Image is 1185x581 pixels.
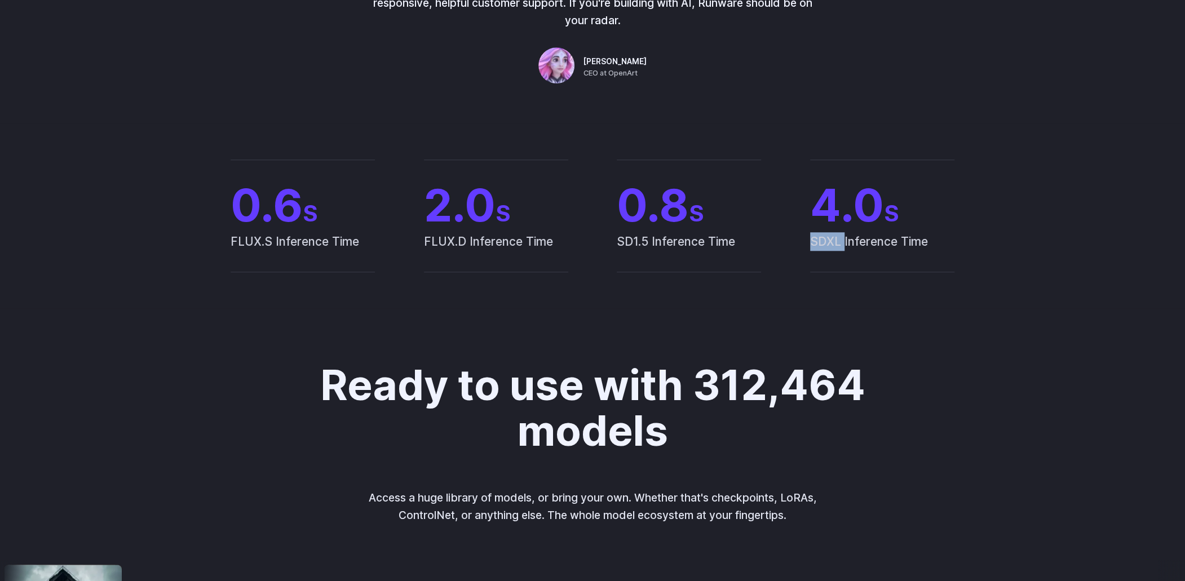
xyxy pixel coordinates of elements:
span: FLUX.D Inference Time [424,232,568,272]
span: FLUX.S Inference Time [231,232,375,272]
span: CEO at OpenArt [583,68,638,79]
span: S [884,199,899,227]
span: S [303,199,318,227]
span: S [496,199,511,227]
h2: Ready to use with 312,464 models [311,362,875,453]
span: SDXL Inference Time [810,232,954,272]
span: 0.8 [617,183,761,228]
span: 4.0 [810,183,954,228]
span: S [689,199,704,227]
p: Access a huge library of models, or bring your own. Whether that's checkpoints, LoRAs, ControlNet... [358,489,827,524]
span: 2.0 [424,183,568,228]
img: Person [538,47,574,83]
span: [PERSON_NAME] [583,56,647,68]
span: 0.6 [231,183,375,228]
span: SD1.5 Inference Time [617,232,761,272]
